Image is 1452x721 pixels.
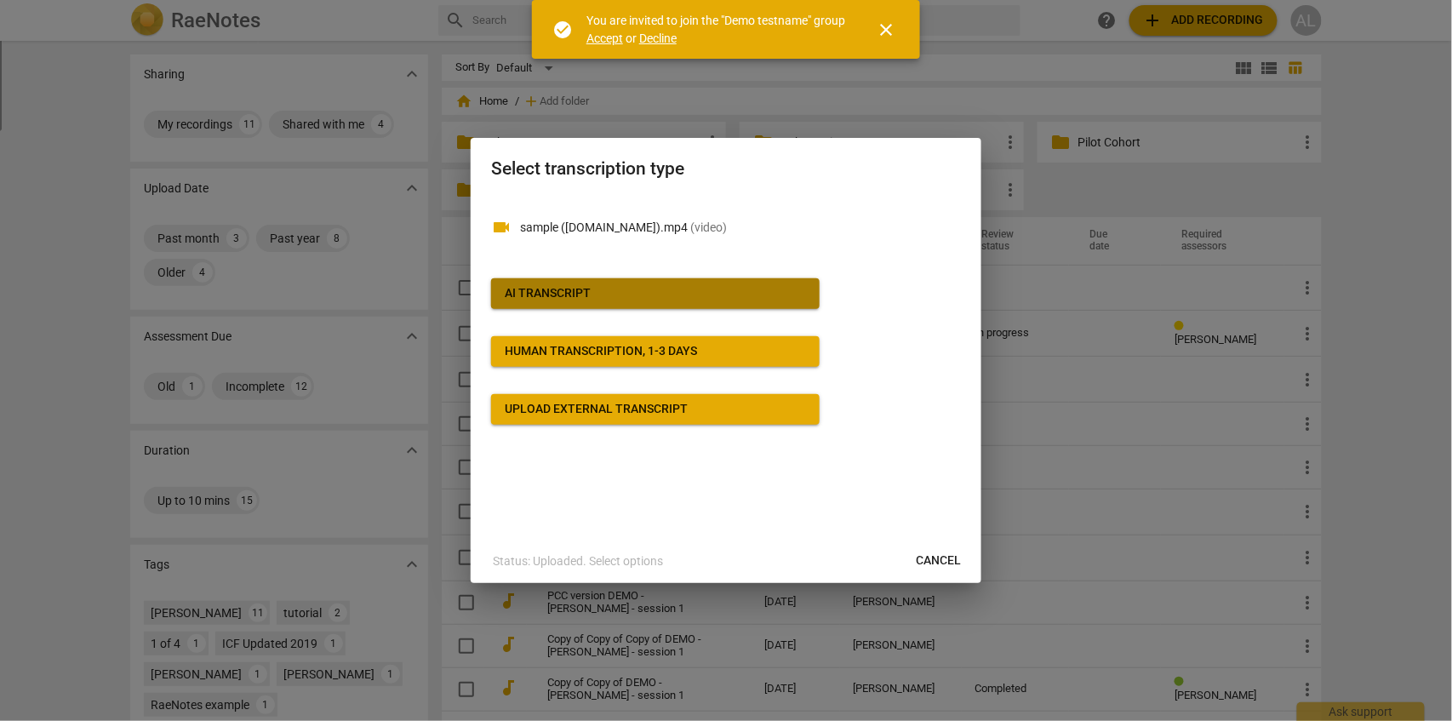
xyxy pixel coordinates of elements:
[491,336,820,367] button: Human transcription, 1-3 days
[505,401,688,418] div: Upload external transcript
[586,31,623,45] span: Accept
[491,217,512,237] span: videocam
[916,552,961,569] span: Cancel
[690,220,727,234] span: ( video )
[520,219,961,237] p: sample (online-video-cutter.com).mp4(video)
[552,20,573,40] span: check_circle
[902,546,975,576] button: Cancel
[586,12,845,47] div: You are invited to join the "Demo testname" group or
[493,552,663,570] p: Status: Uploaded. Select options
[866,9,906,50] button: Close
[639,31,677,45] span: Decline
[876,20,896,40] span: close
[491,278,820,309] button: AI Transcript
[505,285,591,302] div: AI Transcript
[491,158,961,180] h2: Select transcription type
[505,343,697,360] div: Human transcription, 1-3 days
[491,394,820,425] button: Upload external transcript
